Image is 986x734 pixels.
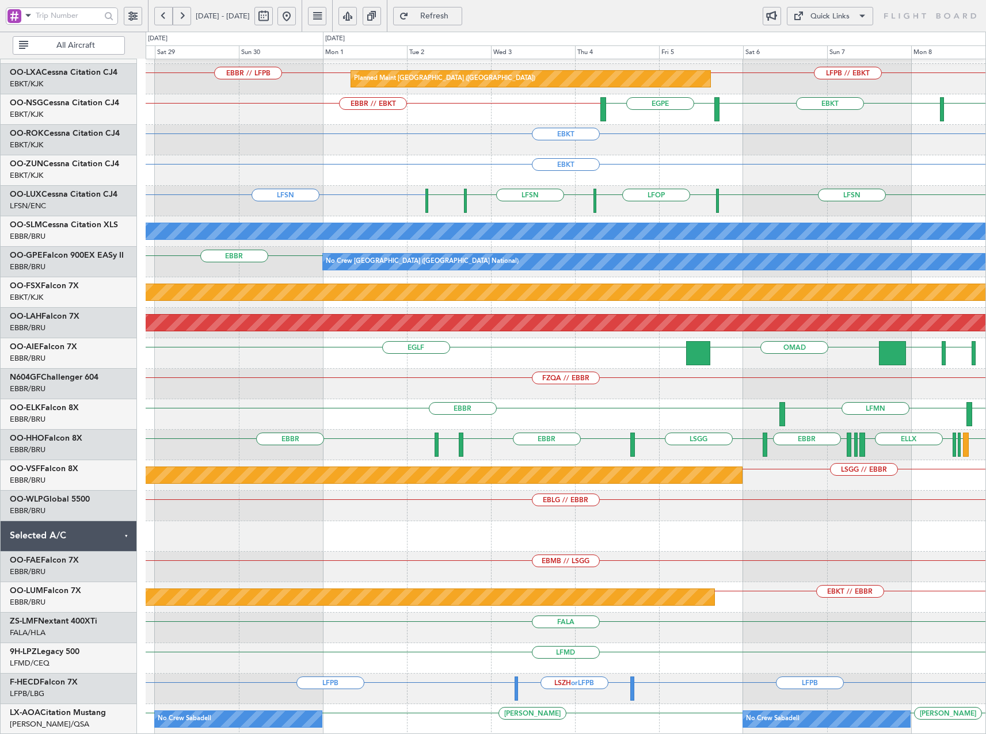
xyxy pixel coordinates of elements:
span: ZS-LMF [10,617,38,625]
span: OO-LUX [10,190,41,198]
a: OO-ELKFalcon 8X [10,404,79,412]
div: Fri 5 [659,45,743,59]
button: Refresh [393,7,462,25]
div: Planned Maint [GEOGRAPHIC_DATA] ([GEOGRAPHIC_DATA]) [354,70,535,87]
span: OO-FSX [10,282,41,290]
span: OO-NSG [10,99,43,107]
a: LX-AOACitation Mustang [10,709,106,717]
button: All Aircraft [13,36,125,55]
span: OO-LXA [10,68,41,77]
a: OO-FAEFalcon 7X [10,556,79,564]
a: OO-LUMFalcon 7X [10,587,81,595]
span: All Aircraft [31,41,121,49]
span: OO-ELK [10,404,41,412]
a: EBBR/BRU [10,506,45,516]
a: EBBR/BRU [10,384,45,394]
input: Trip Number [36,7,101,24]
div: Quick Links [810,11,850,22]
span: OO-WLP [10,495,43,503]
span: OO-ZUN [10,160,43,168]
a: FALA/HLA [10,628,45,638]
a: OO-AIEFalcon 7X [10,343,77,351]
span: OO-ROK [10,129,44,137]
div: Mon 1 [323,45,407,59]
span: LX-AOA [10,709,40,717]
a: OO-SLMCessna Citation XLS [10,221,118,229]
a: EBBR/BRU [10,597,45,607]
span: Refresh [411,12,458,20]
a: OO-LAHFalcon 7X [10,312,79,320]
a: OO-LUXCessna Citation CJ4 [10,190,117,198]
span: OO-GPE [10,251,43,259]
span: N604GF [10,373,41,381]
a: OO-HHOFalcon 8X [10,434,82,442]
div: Sat 6 [743,45,827,59]
span: OO-VSF [10,465,40,473]
a: LFMD/CEQ [10,658,50,668]
a: 9H-LPZLegacy 500 [10,648,79,656]
a: OO-FSXFalcon 7X [10,282,79,290]
a: OO-NSGCessna Citation CJ4 [10,99,119,107]
div: Sun 7 [827,45,911,59]
span: OO-AIE [10,343,39,351]
a: EBKT/KJK [10,79,43,89]
a: EBKT/KJK [10,170,43,181]
a: EBKT/KJK [10,109,43,120]
button: Quick Links [787,7,873,25]
a: EBBR/BRU [10,414,45,425]
div: Wed 3 [491,45,575,59]
div: Tue 2 [407,45,491,59]
span: OO-FAE [10,556,41,564]
a: LFPB/LBG [10,689,44,699]
a: EBKT/KJK [10,292,43,303]
span: [DATE] - [DATE] [196,11,250,21]
a: OO-WLPGlobal 5500 [10,495,90,503]
a: EBBR/BRU [10,567,45,577]
a: OO-LXACessna Citation CJ4 [10,68,117,77]
span: OO-LAH [10,312,41,320]
div: No Crew Sabadell [746,710,800,728]
div: Thu 4 [575,45,659,59]
a: LFSN/ENC [10,201,46,211]
a: EBKT/KJK [10,140,43,150]
a: ZS-LMFNextant 400XTi [10,617,97,625]
div: No Crew Sabadell [158,710,211,728]
span: OO-HHO [10,434,44,442]
a: EBBR/BRU [10,262,45,272]
div: Sat 29 [155,45,239,59]
a: EBBR/BRU [10,353,45,364]
a: OO-ZUNCessna Citation CJ4 [10,160,119,168]
a: OO-GPEFalcon 900EX EASy II [10,251,124,259]
a: OO-VSFFalcon 8X [10,465,78,473]
a: N604GFChallenger 604 [10,373,98,381]
span: OO-LUM [10,587,43,595]
a: EBBR/BRU [10,231,45,242]
div: No Crew [GEOGRAPHIC_DATA] ([GEOGRAPHIC_DATA] National) [326,253,519,270]
a: EBBR/BRU [10,475,45,485]
div: Sun 30 [239,45,323,59]
div: [DATE] [325,34,345,44]
span: F-HECD [10,678,40,686]
a: [PERSON_NAME]/QSA [10,719,89,729]
span: 9H-LPZ [10,648,37,656]
div: [DATE] [148,34,167,44]
span: OO-SLM [10,221,42,229]
a: EBBR/BRU [10,323,45,333]
a: F-HECDFalcon 7X [10,678,78,686]
a: OO-ROKCessna Citation CJ4 [10,129,120,137]
a: EBBR/BRU [10,445,45,455]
